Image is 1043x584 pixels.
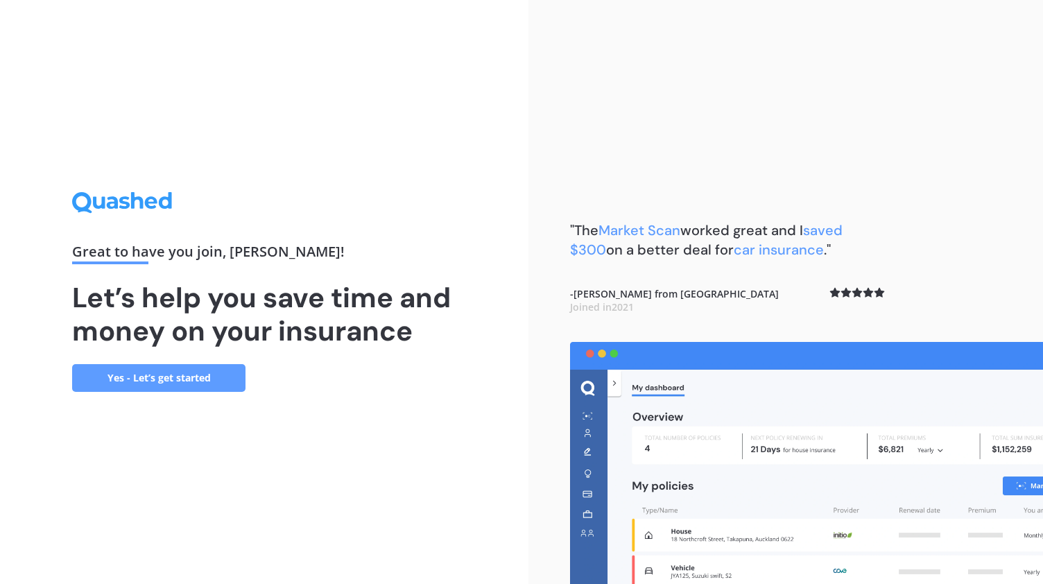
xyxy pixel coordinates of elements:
[570,221,843,259] b: "The worked great and I on a better deal for ."
[734,241,824,259] span: car insurance
[72,245,456,264] div: Great to have you join , [PERSON_NAME] !
[570,221,843,259] span: saved $300
[72,281,456,347] h1: Let’s help you save time and money on your insurance
[598,221,680,239] span: Market Scan
[72,364,245,392] a: Yes - Let’s get started
[570,342,1043,584] img: dashboard.webp
[570,287,779,314] b: - [PERSON_NAME] from [GEOGRAPHIC_DATA]
[570,300,634,314] span: Joined in 2021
